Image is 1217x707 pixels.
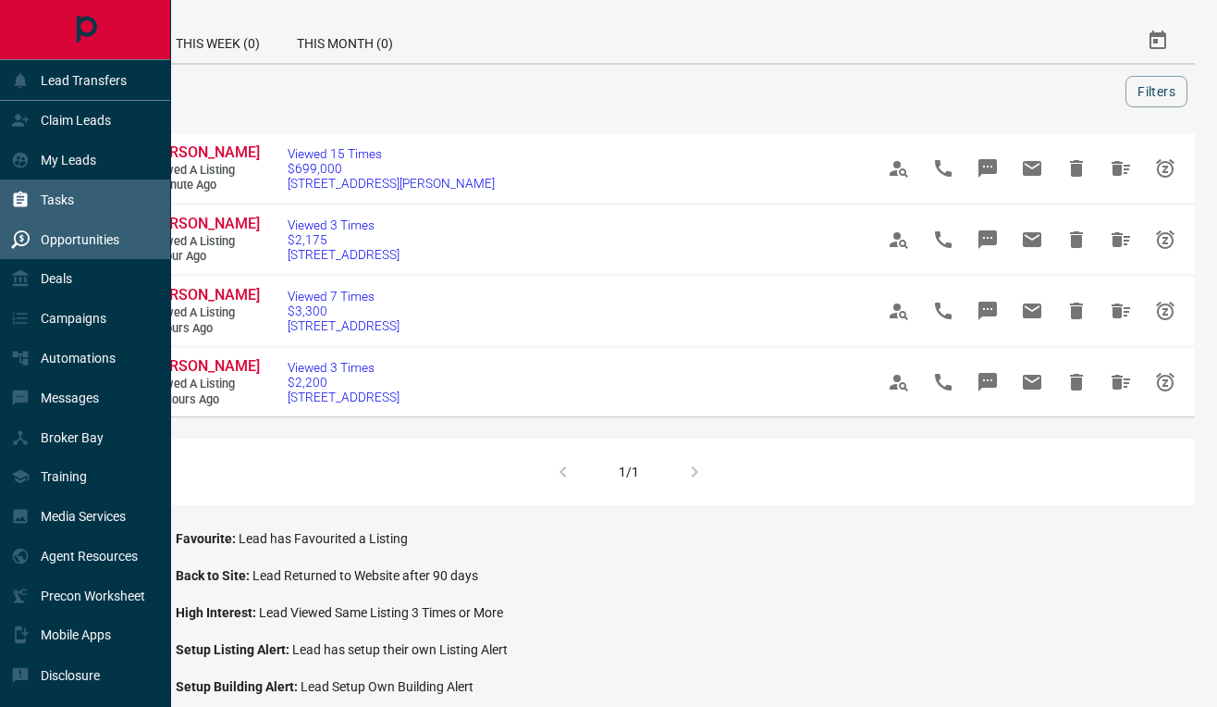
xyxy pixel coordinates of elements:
span: Viewed 15 Times [288,146,495,161]
div: This Week (0) [157,19,278,63]
span: Snooze [1143,360,1187,404]
span: [PERSON_NAME] [148,215,260,232]
span: Lead has Favourited a Listing [239,531,408,546]
span: Message [965,146,1010,191]
span: 1 hour ago [148,249,259,265]
span: Viewed a Listing [148,305,259,321]
span: $3,300 [288,304,400,318]
span: [PERSON_NAME] [148,143,260,161]
span: Hide All from Sreehari Sundaran [1099,146,1143,191]
span: Message [965,360,1010,404]
span: [PERSON_NAME] [148,286,260,304]
span: Email [1010,360,1054,404]
span: Viewed 7 Times [288,289,400,304]
span: $2,175 [288,232,400,247]
a: [PERSON_NAME] [148,357,259,377]
span: Viewed a Listing [148,163,259,179]
span: [STREET_ADDRESS] [288,390,400,404]
span: Hide [1054,217,1099,262]
span: 5 hours ago [148,321,259,337]
span: Message [965,217,1010,262]
span: View Profile [877,289,921,333]
a: [PERSON_NAME] [148,286,259,305]
span: Lead Setup Own Building Alert [301,679,473,694]
span: [PERSON_NAME] [148,357,260,375]
span: Email [1010,217,1054,262]
span: Hide All from Celina Yueh [1099,360,1143,404]
span: High Interest [176,605,259,620]
a: [PERSON_NAME] [148,215,259,234]
span: $699,000 [288,161,495,176]
span: Email [1010,146,1054,191]
span: Favourite [176,531,239,546]
span: Hide [1054,146,1099,191]
span: Snooze [1143,146,1187,191]
span: Viewed 3 Times [288,217,400,232]
span: 1 minute ago [148,178,259,193]
a: Viewed 15 Times$699,000[STREET_ADDRESS][PERSON_NAME] [288,146,495,191]
span: [STREET_ADDRESS] [288,247,400,262]
span: Call [921,146,965,191]
span: Message [965,289,1010,333]
span: Call [921,360,965,404]
div: This Month (0) [278,19,412,63]
span: Back to Site [176,568,252,583]
a: Viewed 3 Times$2,200[STREET_ADDRESS] [288,360,400,404]
span: Hide [1054,360,1099,404]
div: 1/1 [619,465,639,479]
span: [STREET_ADDRESS][PERSON_NAME] [288,176,495,191]
span: Setup Listing Alert [176,642,292,657]
span: Lead Viewed Same Listing 3 Times or More [259,605,503,620]
a: Viewed 3 Times$2,175[STREET_ADDRESS] [288,217,400,262]
span: Viewed a Listing [148,234,259,250]
span: Snooze [1143,289,1187,333]
span: Hide [1054,289,1099,333]
span: Hide All from Milo SusMat [1099,217,1143,262]
button: Select Date Range [1136,19,1180,63]
span: Lead has setup their own Listing Alert [292,642,508,657]
button: Filters [1125,76,1187,107]
span: Setup Building Alert [176,679,301,694]
span: View Profile [877,360,921,404]
span: [STREET_ADDRESS] [288,318,400,333]
span: $2,200 [288,375,400,390]
span: Lead Returned to Website after 90 days [252,568,478,583]
span: Call [921,289,965,333]
span: Viewed 3 Times [288,360,400,375]
span: Email [1010,289,1054,333]
span: Hide All from Celina Yueh [1099,289,1143,333]
span: View Profile [877,146,921,191]
a: [PERSON_NAME] [148,143,259,163]
a: Viewed 7 Times$3,300[STREET_ADDRESS] [288,289,400,333]
span: View Profile [877,217,921,262]
span: Viewed a Listing [148,377,259,392]
span: Snooze [1143,217,1187,262]
span: 15 hours ago [148,392,259,408]
span: Call [921,217,965,262]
